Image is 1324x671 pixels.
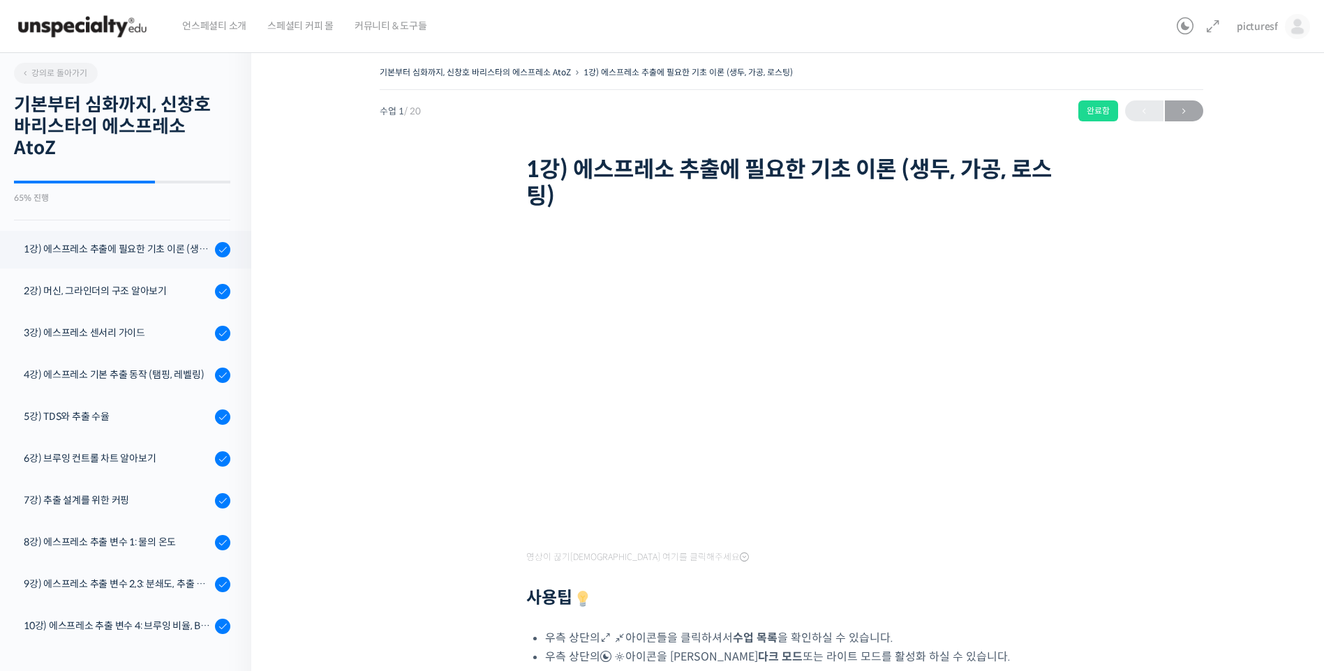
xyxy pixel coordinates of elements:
div: 3강) 에스프레소 센서리 가이드 [24,325,211,340]
span: 수업 1 [380,107,421,116]
a: 다음→ [1165,100,1203,121]
h1: 1강) 에스프레소 추출에 필요한 기초 이론 (생두, 가공, 로스팅) [526,156,1057,210]
div: 9강) 에스프레소 추출 변수 2,3: 분쇄도, 추출 시간 [24,576,211,591]
div: 6강) 브루잉 컨트롤 차트 알아보기 [24,451,211,466]
a: 1강) 에스프레소 추출에 필요한 기초 이론 (생두, 가공, 로스팅) [583,67,793,77]
span: 강의로 돌아가기 [21,68,87,78]
h2: 기본부터 심화까지, 신창호 바리스타의 에스프레소 AtoZ [14,94,230,160]
b: 다크 모드 [758,649,803,664]
div: 4강) 에스프레소 기본 추출 동작 (탬핑, 레벨링) [24,367,211,382]
li: 우측 상단의 아이콘을 [PERSON_NAME] 또는 라이트 모드를 활성화 하실 수 있습니다. [545,647,1057,666]
b: 수업 목록 [733,631,778,645]
li: 우측 상단의 아이콘들을 클릭하셔서 을 확인하실 수 있습니다. [545,628,1057,647]
div: 7강) 추출 설계를 위한 커핑 [24,492,211,508]
div: 완료함 [1078,100,1118,121]
span: / 20 [404,105,421,117]
div: 1강) 에스프레소 추출에 필요한 기초 이론 (생두, 가공, 로스팅) [24,241,211,257]
span: picturesf [1237,20,1278,33]
a: 강의로 돌아가기 [14,63,98,84]
div: 8강) 에스프레소 추출 변수 1: 물의 온도 [24,534,211,550]
span: → [1165,102,1203,121]
strong: 사용팁 [526,587,593,608]
span: 영상이 끊기[DEMOGRAPHIC_DATA] 여기를 클릭해주세요 [526,552,749,563]
div: 5강) TDS와 추출 수율 [24,409,211,424]
div: 65% 진행 [14,194,230,202]
img: 💡 [574,591,591,608]
div: 10강) 에스프레소 추출 변수 4: 브루잉 비율, Brew Ratio [24,618,211,633]
div: 2강) 머신, 그라인더의 구조 알아보기 [24,283,211,299]
a: 기본부터 심화까지, 신창호 바리스타의 에스프레소 AtoZ [380,67,571,77]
